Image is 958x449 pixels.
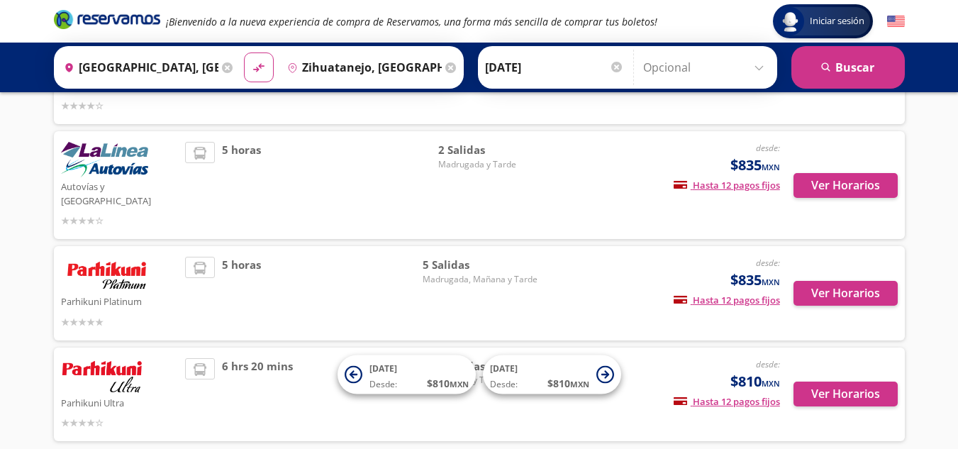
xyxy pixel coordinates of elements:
span: Desde: [490,378,518,391]
span: $835 [730,270,780,291]
input: Elegir Fecha [485,50,624,85]
button: Ver Horarios [793,281,898,306]
span: 5 Salidas [423,257,538,273]
span: Desde: [369,378,397,391]
small: MXN [570,379,589,389]
i: Brand Logo [54,9,160,30]
span: [DATE] [369,362,397,375]
p: Parhikuni Platinum [61,292,179,309]
small: MXN [762,162,780,172]
em: desde: [756,358,780,370]
span: Hasta 12 pagos fijos [674,294,780,306]
span: Hasta 12 pagos fijos [674,395,780,408]
em: ¡Bienvenido a la nueva experiencia de compra de Reservamos, una forma más sencilla de comprar tus... [166,15,657,28]
input: Opcional [643,50,770,85]
button: English [887,13,905,31]
span: $ 810 [427,376,469,391]
button: [DATE]Desde:$810MXN [483,355,621,394]
button: Ver Horarios [793,173,898,198]
span: Madrugada y Tarde [438,158,538,171]
span: 5 horas [222,142,261,228]
span: $ 810 [547,376,589,391]
small: MXN [762,378,780,389]
p: Autovías y [GEOGRAPHIC_DATA] [61,177,179,208]
button: [DATE]Desde:$810MXN [338,355,476,394]
span: Hasta 12 pagos fijos [674,179,780,192]
em: desde: [756,142,780,154]
img: Parhikuni Platinum [61,257,153,292]
span: Madrugada, Mañana y Tarde [423,273,538,286]
small: MXN [762,277,780,287]
span: [DATE] [490,362,518,375]
span: $810 [730,371,780,392]
input: Buscar Destino [282,50,442,85]
small: MXN [450,379,469,389]
img: Autovías y La Línea [61,142,148,177]
span: 2 Salidas [438,142,538,158]
em: desde: [756,257,780,269]
span: 5 horas [222,257,261,330]
input: Buscar Origen [58,50,218,85]
a: Brand Logo [54,9,160,34]
span: $835 [730,155,780,176]
button: Ver Horarios [793,382,898,406]
button: Buscar [791,46,905,89]
span: 6 hrs 20 mins [222,358,293,431]
img: Parhikuni Ultra [61,358,143,394]
p: Parhikuni Ultra [61,394,179,411]
span: Iniciar sesión [804,14,870,28]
